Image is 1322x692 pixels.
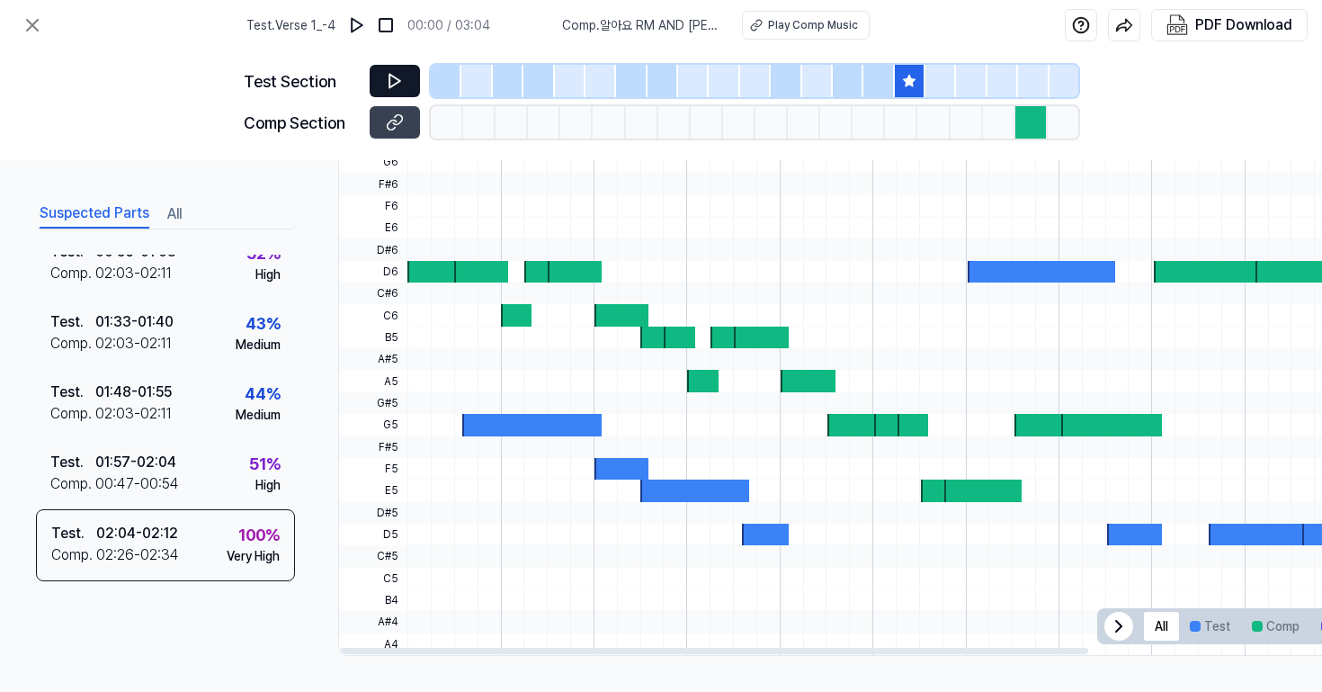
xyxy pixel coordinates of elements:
div: Test . [50,311,95,333]
div: Test . [50,382,95,403]
div: 51 % [249,452,281,476]
span: A#4 [339,611,407,633]
div: 01:48 - 01:55 [95,382,172,403]
span: F#6 [339,173,407,194]
button: Suspected Parts [40,200,149,229]
span: B4 [339,589,407,611]
span: D5 [339,524,407,545]
button: PDF Download [1163,10,1296,40]
div: Play Comp Music [768,17,858,33]
button: All [167,200,182,229]
div: 02:03 - 02:11 [95,333,172,355]
button: Comp [1241,612,1310,641]
img: play [348,16,366,34]
span: A#5 [339,348,407,370]
div: Comp . [50,333,95,355]
button: All [1144,612,1179,641]
div: Medium [236,406,281,425]
button: Test [1179,612,1241,641]
div: Very High [227,547,280,566]
div: Test . [51,523,96,544]
div: Comp . [51,544,96,566]
button: Play Comp Music [742,11,870,40]
span: C5 [339,568,407,589]
div: High [255,265,281,284]
span: C#5 [339,545,407,567]
span: F#5 [339,436,407,457]
div: 01:57 - 02:04 [95,452,176,473]
div: 43 % [246,311,281,336]
span: F6 [339,195,407,217]
span: Test . Verse 1_-4 [246,16,335,35]
span: G5 [339,414,407,436]
div: 02:26 - 02:34 [96,544,179,566]
div: 44 % [245,382,281,406]
div: Medium [236,336,281,355]
img: help [1072,16,1090,34]
span: D6 [339,261,407,283]
div: 00:00 / 03:04 [407,16,490,35]
div: PDF Download [1195,13,1292,37]
div: 00:47 - 00:54 [95,473,179,495]
div: Comp . [50,403,95,425]
div: High [255,476,281,495]
div: 02:03 - 02:11 [95,263,172,284]
div: 01:33 - 01:40 [95,311,174,333]
span: B5 [339,327,407,348]
div: 02:03 - 02:11 [95,403,172,425]
span: A4 [339,634,407,655]
div: 02:04 - 02:12 [96,523,178,544]
span: G#5 [339,392,407,414]
img: PDF Download [1166,14,1188,36]
img: stop [377,16,395,34]
div: Comp . [50,263,95,284]
span: C6 [339,304,407,326]
span: E5 [339,480,407,501]
span: C#6 [339,283,407,304]
div: Test . [50,452,95,473]
span: D#5 [339,502,407,524]
div: Comp . [50,473,95,495]
div: Test Section [244,69,359,94]
div: 100 % [238,523,280,547]
span: Comp . 알아요 RM AND [PERSON_NAME] [562,16,720,35]
span: D#6 [339,238,407,260]
span: F5 [339,458,407,480]
span: G6 [339,151,407,173]
span: A5 [339,370,407,391]
img: share [1115,16,1133,34]
span: E6 [339,217,407,238]
div: Comp Section [244,111,359,135]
